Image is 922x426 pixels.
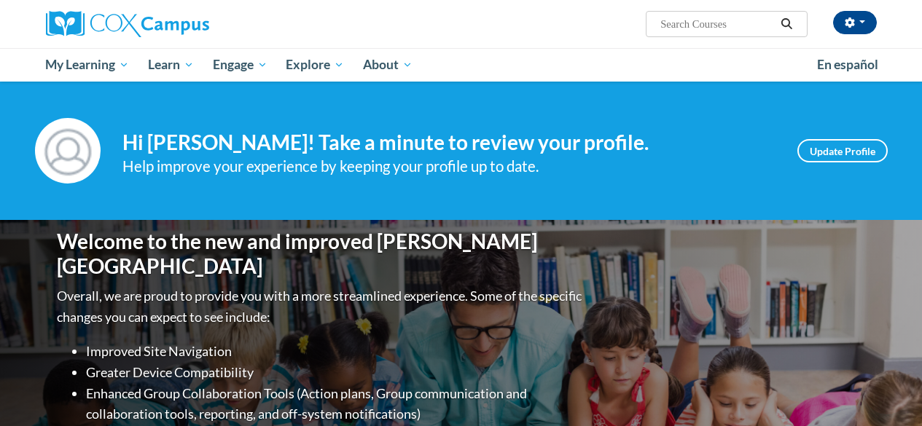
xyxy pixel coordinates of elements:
[86,383,585,425] li: Enhanced Group Collaboration Tools (Action plans, Group communication and collaboration tools, re...
[57,229,585,278] h1: Welcome to the new and improved [PERSON_NAME][GEOGRAPHIC_DATA]
[148,56,194,74] span: Learn
[86,362,585,383] li: Greater Device Compatibility
[122,154,776,178] div: Help improve your experience by keeping your profile up to date.
[363,56,413,74] span: About
[122,130,776,155] h4: Hi [PERSON_NAME]! Take a minute to review your profile.
[57,285,585,328] p: Overall, we are proud to provide you with a more streamlined experience. Some of the specific cha...
[213,56,267,74] span: Engage
[36,48,139,82] a: My Learning
[864,368,910,414] iframe: Button to launch messaging window
[353,48,422,82] a: About
[46,11,308,37] a: Cox Campus
[817,57,878,72] span: En español
[659,15,776,33] input: Search Courses
[276,48,353,82] a: Explore
[797,139,888,162] a: Update Profile
[286,56,344,74] span: Explore
[86,341,585,362] li: Improved Site Navigation
[46,11,209,37] img: Cox Campus
[203,48,277,82] a: Engage
[138,48,203,82] a: Learn
[35,48,888,82] div: Main menu
[45,56,129,74] span: My Learning
[808,50,888,80] a: En español
[833,11,877,34] button: Account Settings
[776,15,797,33] button: Search
[35,118,101,184] img: Profile Image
